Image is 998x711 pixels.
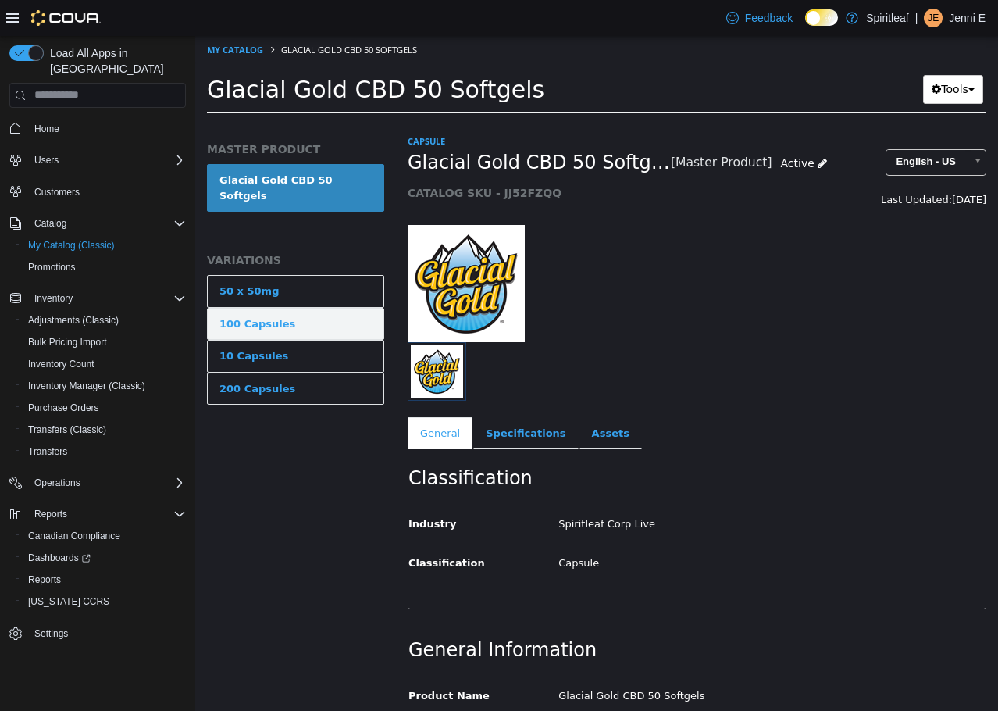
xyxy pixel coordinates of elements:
span: Transfers (Classic) [22,420,186,439]
div: Spiritleaf Corp Live [351,475,802,502]
a: Feedback [720,2,799,34]
a: Customers [28,183,86,202]
a: Specifications [278,381,383,414]
button: Operations [28,473,87,492]
a: Canadian Compliance [22,527,127,545]
button: Inventory Manager (Classic) [16,375,192,397]
button: Purchase Orders [16,397,192,419]
a: Assets [384,381,447,414]
span: Purchase Orders [22,398,186,417]
span: Customers [34,186,80,198]
a: Capsule [212,99,250,111]
a: Inventory Manager (Classic) [22,377,151,395]
small: [Master Product] [476,121,577,134]
span: Last Updated: [686,158,757,170]
button: Reports [28,505,73,523]
span: My Catalog (Classic) [22,236,186,255]
span: [US_STATE] CCRS [28,595,109,608]
p: | [915,9,918,27]
span: Operations [34,477,80,489]
img: 150 [212,189,330,306]
a: Purchase Orders [22,398,105,417]
p: Spiritleaf [866,9,908,27]
span: Inventory Manager (Classic) [22,377,186,395]
span: Settings [28,623,186,643]
button: Inventory [28,289,79,308]
a: My Catalog [12,8,68,20]
button: Bulk Pricing Import [16,331,192,353]
a: Reports [22,570,67,589]
a: Inventory Count [22,355,101,373]
span: Purchase Orders [28,402,99,414]
button: Tools [728,39,788,68]
span: Users [28,151,186,170]
a: Transfers (Classic) [22,420,112,439]
a: Bulk Pricing Import [22,333,113,352]
span: Classification [213,521,290,533]
div: 100 Capsules [24,280,100,296]
button: Settings [3,622,192,645]
h2: Classification [213,431,790,455]
span: Glacial Gold CBD 50 Softgels [86,8,222,20]
button: Users [28,151,65,170]
div: 10 Capsules [24,313,93,328]
div: Capsule [351,514,802,541]
span: Canadian Compliance [22,527,186,545]
a: Glacial Gold CBD 50 Softgels [12,128,189,176]
span: Bulk Pricing Import [22,333,186,352]
span: Canadian Compliance [28,530,120,542]
button: Promotions [16,256,192,278]
span: English - US [691,114,770,138]
span: JE [928,9,939,27]
div: 200 Capsules [24,345,100,361]
div: 50 x 50mg [24,248,84,263]
div: Glacial Gold CBD 50 Softgels [351,647,802,674]
a: Home [28,120,66,138]
span: Settings [34,627,68,640]
button: Catalog [3,213,192,234]
button: Reports [3,503,192,525]
span: Home [28,119,186,138]
a: General [212,381,277,414]
button: My Catalog (Classic) [16,234,192,256]
span: Dashboards [22,548,186,567]
input: Dark Mode [805,9,838,26]
span: Transfers [22,442,186,461]
div: Jenni E [924,9,943,27]
span: Users [34,154,59,166]
h5: VARIATIONS [12,217,189,231]
a: English - US [690,113,791,140]
span: Dashboards [28,552,91,564]
span: Reports [22,570,186,589]
nav: Complex example [9,111,186,686]
button: Canadian Compliance [16,525,192,547]
a: [US_STATE] CCRS [22,592,116,611]
span: Glacial Gold CBD 50 Softgels [212,115,476,139]
button: Catalog [28,214,73,233]
span: Washington CCRS [22,592,186,611]
span: Inventory Count [22,355,186,373]
span: Home [34,123,59,135]
span: Industry [213,482,262,494]
a: Adjustments (Classic) [22,311,125,330]
span: Load All Apps in [GEOGRAPHIC_DATA] [44,45,186,77]
button: Inventory Count [16,353,192,375]
button: [US_STATE] CCRS [16,591,192,613]
span: Dark Mode [805,26,806,27]
button: Users [3,149,192,171]
span: Transfers (Classic) [28,423,106,436]
h5: CATALOG SKU - JJ52FZQQ [212,150,640,164]
span: Inventory [28,289,186,308]
a: Dashboards [16,547,192,569]
a: Dashboards [22,548,97,567]
span: Inventory Count [28,358,94,370]
span: Feedback [745,10,793,26]
span: Product Name [213,654,294,666]
button: Home [3,117,192,140]
button: Adjustments (Classic) [16,309,192,331]
span: Operations [28,473,186,492]
span: [DATE] [757,158,791,170]
span: Customers [28,182,186,202]
button: Customers [3,180,192,203]
span: Transfers [28,445,67,458]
